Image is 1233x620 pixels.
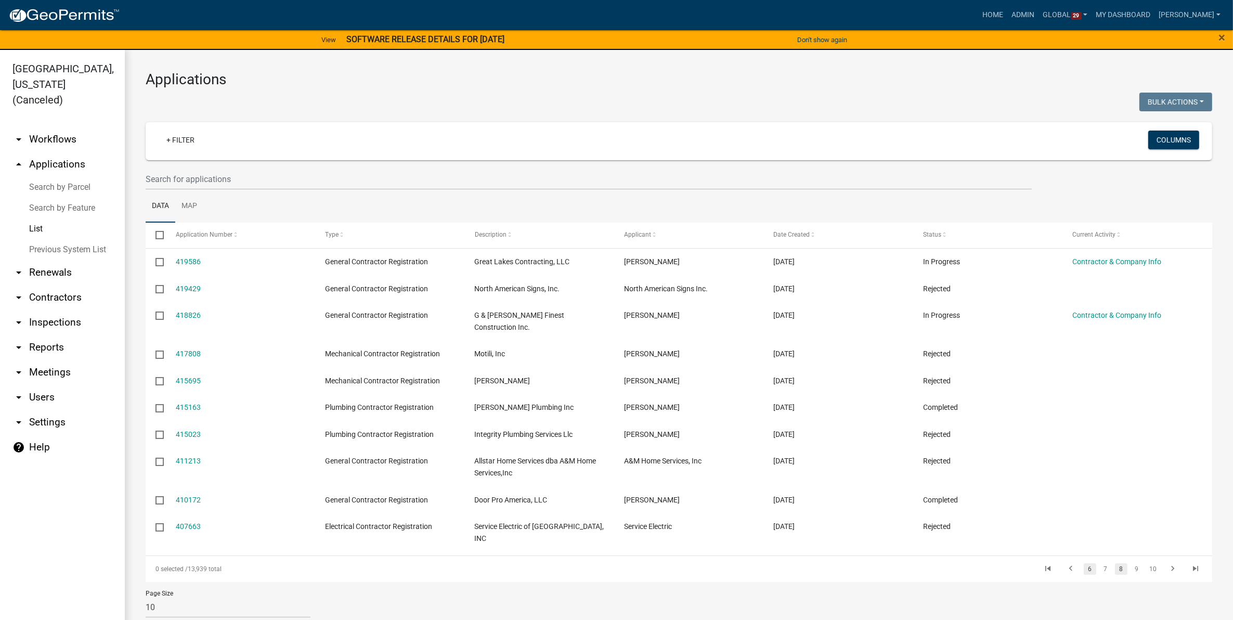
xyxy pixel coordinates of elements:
[1073,257,1162,266] a: Contractor & Company Info
[475,522,604,542] span: Service Electric of Allen County, INC
[325,257,428,266] span: General Contractor Registration
[12,158,25,171] i: arrow_drop_up
[1073,311,1162,319] a: Contractor & Company Info
[624,403,680,411] span: Sandra K Pierce
[979,5,1008,25] a: Home
[176,457,201,465] a: 411213
[774,311,795,319] span: 05/09/2025
[176,377,201,385] a: 415695
[1061,563,1081,575] a: go to previous page
[475,403,574,411] span: Pierce Plumbing Inc
[325,350,440,358] span: Mechanical Contractor Registration
[176,430,201,438] a: 415023
[475,350,505,358] span: Motili, Inc
[774,350,795,358] span: 05/08/2025
[774,496,795,504] span: 04/23/2025
[475,430,573,438] span: Integrity Plumbing Services Llc
[1084,563,1096,575] a: 6
[774,403,795,411] span: 05/02/2025
[624,496,680,504] span: Dan Long
[346,34,504,44] strong: SOFTWARE RELEASE DETAILS FOR [DATE]
[146,169,1032,190] input: Search for applications
[923,496,958,504] span: Completed
[1129,560,1145,578] li: page 9
[325,403,434,411] span: Plumbing Contractor Registration
[176,257,201,266] a: 419586
[1039,5,1092,25] a: Global29
[325,231,339,238] span: Type
[158,131,203,149] a: + Filter
[1146,563,1160,575] a: 10
[763,223,913,248] datatable-header-cell: Date Created
[325,430,434,438] span: Plumbing Contractor Registration
[1082,560,1098,578] li: page 6
[146,71,1212,88] h3: Applications
[1131,563,1143,575] a: 9
[1099,563,1112,575] a: 7
[1139,93,1212,111] button: Bulk Actions
[1008,5,1039,25] a: Admin
[146,223,165,248] datatable-header-cell: Select
[12,133,25,146] i: arrow_drop_down
[12,416,25,429] i: arrow_drop_down
[176,496,201,504] a: 410172
[325,457,428,465] span: General Contractor Registration
[624,311,680,319] span: Gissela
[923,285,951,293] span: Rejected
[1218,31,1225,44] button: Close
[12,291,25,304] i: arrow_drop_down
[475,285,560,293] span: North American Signs, Inc.
[923,350,951,358] span: Rejected
[12,266,25,279] i: arrow_drop_down
[1148,131,1199,149] button: Columns
[315,223,465,248] datatable-header-cell: Type
[923,257,960,266] span: In Progress
[176,403,201,411] a: 415163
[146,556,568,582] div: 13,939 total
[1218,30,1225,45] span: ×
[774,522,795,531] span: 04/18/2025
[475,496,548,504] span: Door Pro America, LLC
[475,377,530,385] span: Jorge Hernandez
[176,231,232,238] span: Application Number
[176,285,201,293] a: 419429
[774,285,795,293] span: 05/12/2025
[475,231,507,238] span: Description
[923,522,951,531] span: Rejected
[12,366,25,379] i: arrow_drop_down
[12,341,25,354] i: arrow_drop_down
[923,231,941,238] span: Status
[624,231,651,238] span: Applicant
[774,457,795,465] span: 04/25/2025
[1098,560,1113,578] li: page 7
[475,257,570,266] span: Great Lakes Contracting, LLC
[12,391,25,404] i: arrow_drop_down
[774,430,795,438] span: 05/02/2025
[624,377,680,385] span: Jorge Hernandez
[475,457,596,477] span: Allstar Home Services dba A&M Home Services,Inc
[624,257,680,266] span: Nedal
[1186,563,1205,575] a: go to last page
[923,430,951,438] span: Rejected
[155,565,188,573] span: 0 selected /
[774,231,810,238] span: Date Created
[176,350,201,358] a: 417808
[325,377,440,385] span: Mechanical Contractor Registration
[1038,563,1058,575] a: go to first page
[1113,560,1129,578] li: page 8
[624,522,672,531] span: Service Electric
[624,430,680,438] span: John Garber
[176,522,201,531] a: 407663
[1071,12,1082,20] span: 29
[1154,5,1225,25] a: [PERSON_NAME]
[325,496,428,504] span: General Contractor Registration
[12,441,25,454] i: help
[913,223,1063,248] datatable-header-cell: Status
[923,457,951,465] span: Rejected
[175,190,203,223] a: Map
[1115,563,1127,575] a: 8
[614,223,764,248] datatable-header-cell: Applicant
[923,403,958,411] span: Completed
[1145,560,1161,578] li: page 10
[624,285,708,293] span: North American Signs Inc.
